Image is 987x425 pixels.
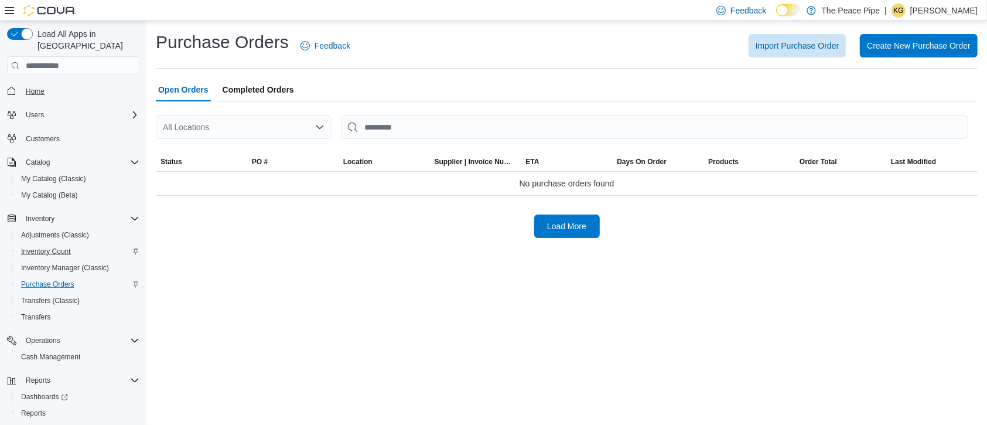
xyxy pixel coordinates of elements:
[21,312,50,322] span: Transfers
[2,154,144,171] button: Catalog
[21,155,139,169] span: Catalog
[12,389,144,405] a: Dashboards
[12,349,144,365] button: Cash Management
[2,130,144,147] button: Customers
[12,243,144,260] button: Inventory Count
[296,34,355,57] a: Feedback
[315,123,325,132] button: Open list of options
[2,372,144,389] button: Reports
[16,310,139,324] span: Transfers
[12,260,144,276] button: Inventory Manager (Classic)
[910,4,978,18] p: [PERSON_NAME]
[12,227,144,243] button: Adjustments (Classic)
[893,4,903,18] span: KG
[16,228,94,242] a: Adjustments (Classic)
[26,87,45,96] span: Home
[26,376,50,385] span: Reports
[16,390,73,404] a: Dashboards
[26,214,54,223] span: Inventory
[16,310,55,324] a: Transfers
[21,174,86,183] span: My Catalog (Classic)
[343,157,373,166] div: Location
[526,157,539,166] span: ETA
[534,215,600,238] button: Load More
[21,131,139,146] span: Customers
[21,392,68,402] span: Dashboards
[435,157,517,166] span: Supplier | Invoice Number
[21,280,74,289] span: Purchase Orders
[21,132,64,146] a: Customers
[860,34,978,57] button: Create New Purchase Order
[2,210,144,227] button: Inventory
[16,228,139,242] span: Adjustments (Classic)
[252,157,268,166] span: PO #
[21,409,46,418] span: Reports
[12,405,144,421] button: Reports
[26,158,50,167] span: Catalog
[2,332,144,349] button: Operations
[156,30,289,54] h1: Purchase Orders
[800,157,837,166] span: Order Total
[16,261,114,275] a: Inventory Manager (Classic)
[339,152,430,171] button: Location
[12,171,144,187] button: My Catalog (Classic)
[12,187,144,203] button: My Catalog (Beta)
[26,134,60,144] span: Customers
[430,152,521,171] button: Supplier | Invoice Number
[884,4,887,18] p: |
[26,110,44,120] span: Users
[16,172,139,186] span: My Catalog (Classic)
[21,263,109,273] span: Inventory Manager (Classic)
[2,107,144,123] button: Users
[21,334,65,348] button: Operations
[26,336,60,345] span: Operations
[21,108,49,122] button: Users
[21,108,139,122] span: Users
[12,276,144,293] button: Purchase Orders
[21,191,78,200] span: My Catalog (Beta)
[12,293,144,309] button: Transfers (Classic)
[776,16,777,17] span: Dark Mode
[16,294,139,308] span: Transfers (Classic)
[33,28,139,52] span: Load All Apps in [GEOGRAPHIC_DATA]
[520,176,614,191] span: No purchase orders found
[21,155,54,169] button: Catalog
[16,294,84,308] a: Transfers (Classic)
[21,212,59,226] button: Inventory
[16,277,139,291] span: Purchase Orders
[16,172,91,186] a: My Catalog (Classic)
[247,152,339,171] button: PO #
[16,350,85,364] a: Cash Management
[776,4,801,16] input: Dark Mode
[160,157,182,166] span: Status
[21,212,139,226] span: Inventory
[16,406,139,420] span: Reports
[341,115,968,139] input: This is a search bar. After typing your query, hit enter to filter the results lower in the page.
[612,152,703,171] button: Days On Order
[891,157,936,166] span: Last Modified
[21,296,80,305] span: Transfers (Classic)
[16,261,139,275] span: Inventory Manager (Classic)
[16,350,139,364] span: Cash Management
[21,352,80,362] span: Cash Management
[21,247,71,256] span: Inventory Count
[16,277,79,291] a: Purchase Orders
[867,40,971,52] span: Create New Purchase Order
[886,152,978,171] button: Last Modified
[730,5,766,16] span: Feedback
[23,5,76,16] img: Cova
[892,4,906,18] div: Khushi Gajeeban
[521,152,613,171] button: ETA
[315,40,350,52] span: Feedback
[21,83,139,98] span: Home
[617,157,667,166] span: Days On Order
[21,373,55,387] button: Reports
[21,334,139,348] span: Operations
[16,406,50,420] a: Reports
[12,309,144,325] button: Transfers
[21,373,139,387] span: Reports
[16,244,76,259] a: Inventory Count
[2,82,144,99] button: Home
[158,78,209,101] span: Open Orders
